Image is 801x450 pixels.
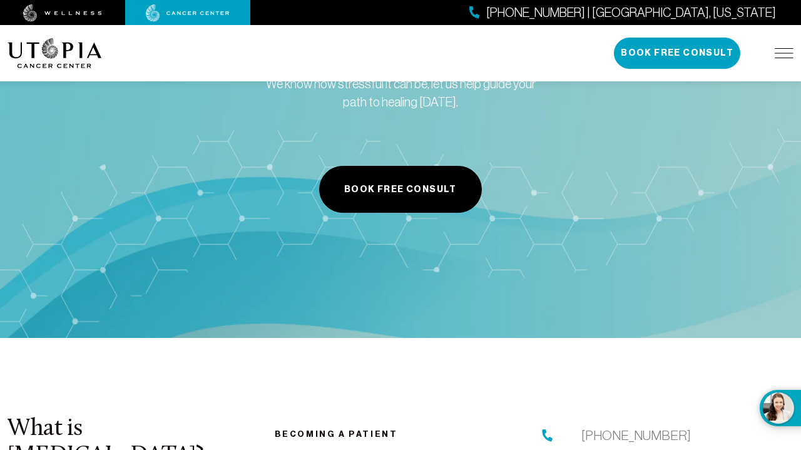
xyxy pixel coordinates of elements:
[8,38,102,68] img: logo
[319,166,482,213] button: Book Free Consult
[581,426,691,446] a: [PHONE_NUMBER]
[264,75,537,111] p: We know how stressful it can be, let us help guide your path to healing [DATE].
[614,38,740,69] button: Book Free Consult
[23,4,102,22] img: wellness
[541,429,554,442] img: phone
[469,4,776,22] a: [PHONE_NUMBER] | [GEOGRAPHIC_DATA], [US_STATE]
[275,429,398,439] a: Becoming a patient
[146,4,230,22] img: cancer center
[486,4,776,22] span: [PHONE_NUMBER] | [GEOGRAPHIC_DATA], [US_STATE]
[775,48,793,58] img: icon-hamburger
